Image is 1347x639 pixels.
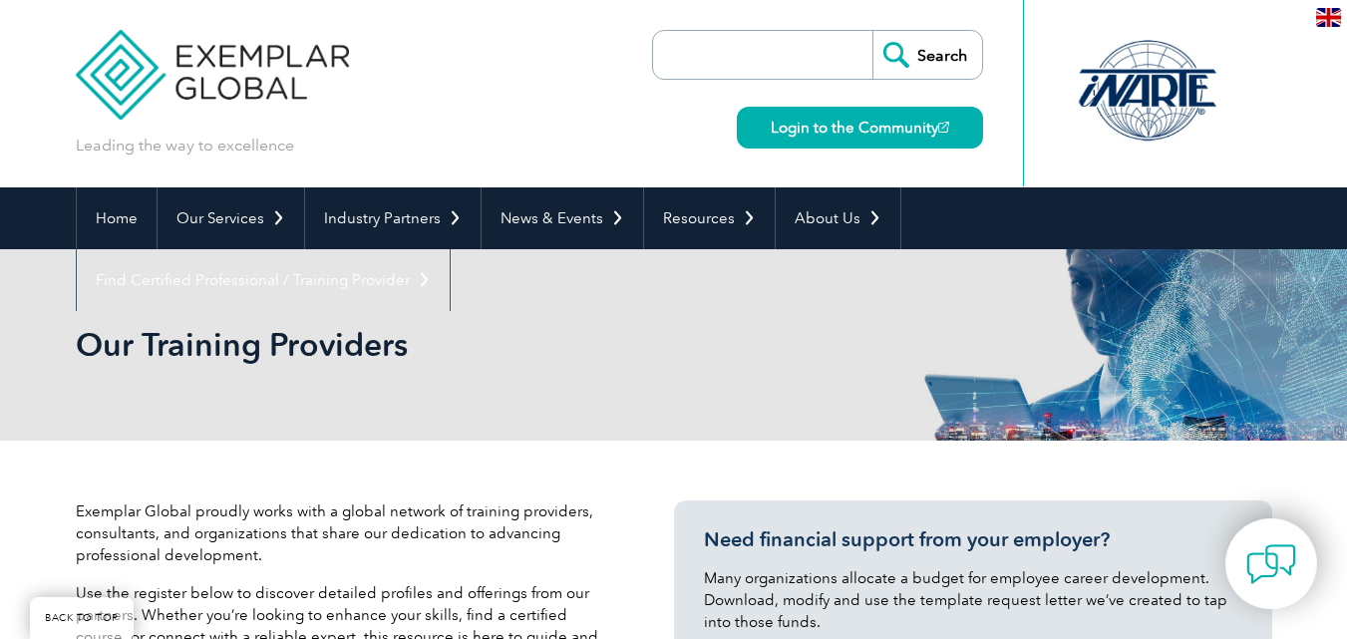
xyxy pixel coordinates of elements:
a: Login to the Community [737,107,983,149]
a: News & Events [482,187,643,249]
a: Resources [644,187,775,249]
p: Many organizations allocate a budget for employee career development. Download, modify and use th... [704,567,1242,633]
a: About Us [776,187,900,249]
a: Home [77,187,157,249]
p: Leading the way to excellence [76,135,294,157]
img: contact-chat.png [1246,539,1296,589]
h3: Need financial support from your employer? [704,527,1242,552]
p: Exemplar Global proudly works with a global network of training providers, consultants, and organ... [76,500,614,566]
h2: Our Training Providers [76,329,913,361]
a: BACK TO TOP [30,597,134,639]
a: Find Certified Professional / Training Provider [77,249,450,311]
input: Search [872,31,982,79]
img: open_square.png [938,122,949,133]
a: Our Services [158,187,304,249]
img: en [1316,8,1341,27]
a: Industry Partners [305,187,481,249]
